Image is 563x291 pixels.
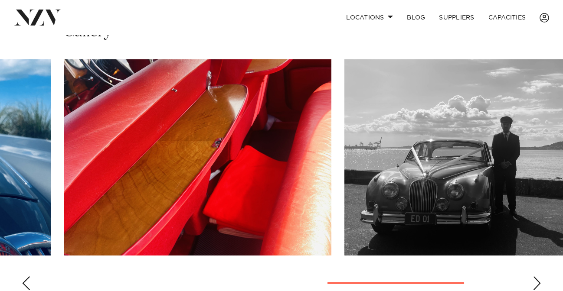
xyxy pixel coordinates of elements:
a: BLOG [400,8,432,27]
a: Capacities [481,8,533,27]
swiper-slide: 4 / 5 [64,59,331,255]
a: Locations [339,8,400,27]
a: SUPPLIERS [432,8,481,27]
img: nzv-logo.png [14,10,61,25]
